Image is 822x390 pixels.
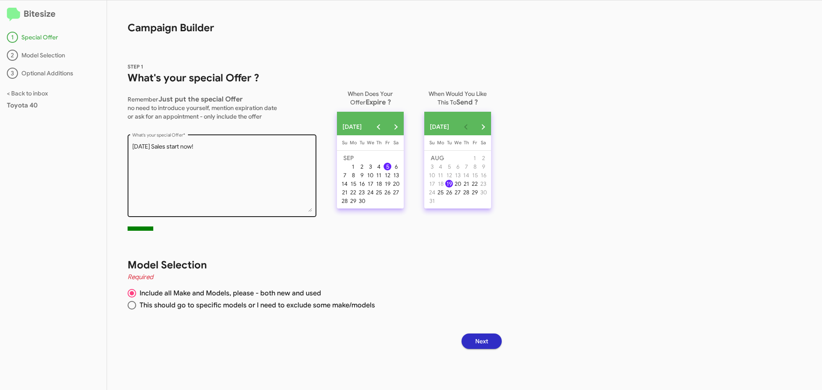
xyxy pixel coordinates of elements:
[462,188,470,196] div: 28
[454,180,462,188] div: 20
[349,179,357,188] button: September 15, 2025
[429,140,435,146] span: Su
[357,179,366,188] button: September 16, 2025
[436,171,445,179] button: August 11, 2025
[384,163,391,170] div: 5
[462,188,471,196] button: August 28, 2025
[453,188,462,196] button: August 27, 2025
[366,98,391,107] span: Expire ?
[375,179,383,188] button: September 18, 2025
[349,197,357,205] div: 29
[464,140,469,146] span: Th
[349,196,357,205] button: September 29, 2025
[445,188,453,196] div: 26
[445,162,453,171] button: August 5, 2025
[340,179,349,188] button: September 14, 2025
[428,180,436,188] div: 17
[375,171,383,179] button: September 11, 2025
[479,154,488,162] button: August 2, 2025
[462,333,502,349] button: Next
[471,171,479,179] div: 15
[479,163,487,170] div: 9
[392,171,400,179] div: 13
[392,162,400,171] button: September 6, 2025
[471,179,479,188] button: August 22, 2025
[375,188,383,196] div: 25
[349,163,357,170] div: 1
[340,171,349,179] button: September 7, 2025
[375,180,383,188] div: 18
[454,140,462,146] span: We
[128,71,316,85] h1: What's your special Offer ?
[454,163,462,170] div: 6
[392,163,400,170] div: 6
[7,7,100,21] h2: Bitesize
[445,180,453,188] div: 19
[383,171,392,179] button: September 12, 2025
[385,140,390,146] span: Fr
[128,92,316,121] p: Remember no need to introduce yourself, mention expiration date or ask for an appointment - only ...
[367,140,374,146] span: We
[358,188,366,196] div: 23
[383,188,392,196] button: September 26, 2025
[366,171,374,179] div: 10
[447,140,452,146] span: Tu
[436,188,445,196] button: August 25, 2025
[136,289,321,298] span: Include all Make and Models, please - both new and used
[375,171,383,179] div: 11
[462,179,471,188] button: August 21, 2025
[366,162,375,171] button: September 3, 2025
[471,188,479,196] div: 29
[375,163,383,170] div: 4
[366,188,375,196] button: September 24, 2025
[7,68,100,79] div: Optional Additions
[392,188,400,196] div: 27
[392,180,400,188] div: 20
[366,180,374,188] div: 17
[473,140,477,146] span: Fr
[357,162,366,171] button: September 2, 2025
[392,188,400,196] button: September 27, 2025
[462,162,471,171] button: August 7, 2025
[475,333,488,349] span: Next
[340,154,400,162] td: SEP
[474,118,491,135] button: Next month
[424,118,458,135] button: Choose month and year
[471,180,479,188] div: 22
[479,162,488,171] button: August 9, 2025
[337,118,370,135] button: Choose month and year
[387,118,404,135] button: Next month
[436,179,445,188] button: August 18, 2025
[479,171,488,179] button: August 16, 2025
[357,171,366,179] button: September 9, 2025
[471,163,479,170] div: 8
[479,188,487,196] div: 30
[437,163,444,170] div: 4
[457,118,474,135] button: Previous month
[383,162,392,171] button: September 5, 2025
[107,0,505,35] h1: Campaign Builder
[453,162,462,171] button: August 6, 2025
[479,179,488,188] button: August 23, 2025
[360,140,364,146] span: Tu
[462,171,470,179] div: 14
[341,188,348,196] div: 21
[384,180,391,188] div: 19
[471,154,479,162] div: 1
[357,188,366,196] button: September 23, 2025
[349,171,357,179] button: September 8, 2025
[341,171,348,179] div: 7
[383,179,392,188] button: September 19, 2025
[445,171,453,179] div: 12
[128,258,485,272] h1: Model Selection
[341,197,348,205] div: 28
[471,188,479,196] button: August 29, 2025
[7,32,100,43] div: Special Offer
[428,162,436,171] button: August 3, 2025
[341,180,348,188] div: 14
[375,162,383,171] button: September 4, 2025
[462,171,471,179] button: August 14, 2025
[349,188,357,196] div: 22
[349,180,357,188] div: 15
[428,163,436,170] div: 3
